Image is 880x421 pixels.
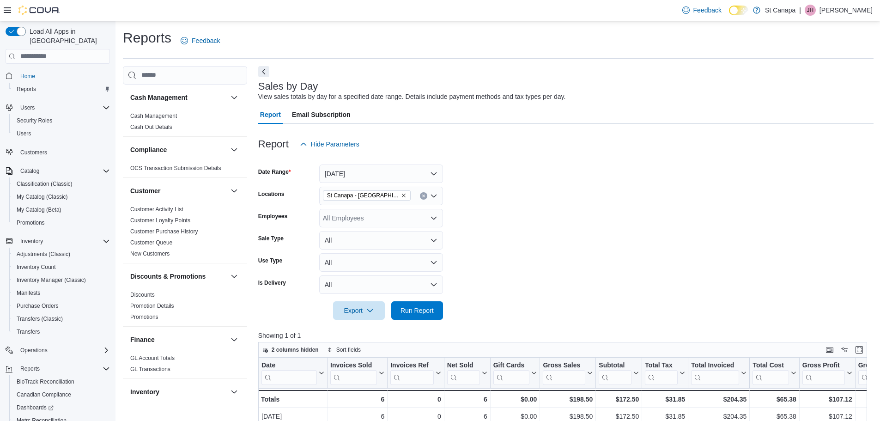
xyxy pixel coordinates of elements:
[13,84,110,95] span: Reports
[390,361,433,384] div: Invoices Ref
[819,5,873,16] p: [PERSON_NAME]
[599,394,639,405] div: $172.50
[17,206,61,214] span: My Catalog (Beta)
[330,361,377,370] div: Invoices Sold
[192,36,220,45] span: Feedback
[130,272,206,281] h3: Discounts & Promotions
[9,216,114,229] button: Promotions
[258,168,291,176] label: Date Range
[336,346,361,354] span: Sort fields
[130,165,221,172] span: OCS Transaction Submission Details
[330,394,384,405] div: 6
[391,301,443,320] button: Run Report
[17,363,43,374] button: Reports
[130,366,170,372] a: GL Transactions
[13,128,110,139] span: Users
[333,301,385,320] button: Export
[258,190,285,198] label: Locations
[130,206,183,213] a: Customer Activity List
[645,394,685,405] div: $31.85
[130,206,183,213] span: Customer Activity List
[729,6,748,15] input: Dark Mode
[799,5,801,16] p: |
[807,5,814,16] span: JH
[17,289,40,297] span: Manifests
[130,93,188,102] h3: Cash Management
[543,394,593,405] div: $198.50
[2,146,114,159] button: Customers
[17,236,47,247] button: Inventory
[258,331,874,340] p: Showing 1 of 1
[258,139,289,150] h3: Report
[17,102,110,113] span: Users
[17,404,54,411] span: Dashboards
[9,261,114,274] button: Inventory Count
[296,135,363,153] button: Hide Parameters
[13,178,76,189] a: Classification (Classic)
[130,303,174,309] a: Promotion Details
[177,31,224,50] a: Feedback
[17,236,110,247] span: Inventory
[13,326,110,337] span: Transfers
[420,192,427,200] button: Clear input
[854,344,865,355] button: Enter fullscreen
[130,292,155,298] a: Discounts
[390,361,433,370] div: Invoices Ref
[9,83,114,96] button: Reports
[13,191,110,202] span: My Catalog (Classic)
[13,84,40,95] a: Reports
[9,274,114,287] button: Inventory Manager (Classic)
[693,6,722,15] span: Feedback
[130,217,190,224] a: Customer Loyalty Points
[13,249,110,260] span: Adjustments (Classic)
[9,375,114,388] button: BioTrack Reconciliation
[390,394,441,405] div: 0
[258,92,566,102] div: View sales totals by day for a specified date range. Details include payment methods and tax type...
[13,300,110,311] span: Purchase Orders
[13,389,75,400] a: Canadian Compliance
[20,149,47,156] span: Customers
[2,344,114,357] button: Operations
[13,326,43,337] a: Transfers
[17,328,40,336] span: Transfers
[13,128,35,139] a: Users
[753,361,789,384] div: Total Cost
[13,217,49,228] a: Promotions
[9,401,114,414] a: Dashboards
[17,130,31,137] span: Users
[493,361,529,384] div: Gift Card Sales
[645,361,685,384] button: Total Tax
[17,117,52,124] span: Security Roles
[543,361,593,384] button: Gross Sales
[130,123,172,131] span: Cash Out Details
[9,177,114,190] button: Classification (Classic)
[802,361,845,370] div: Gross Profit
[130,387,159,397] h3: Inventory
[13,249,74,260] a: Adjustments (Classic)
[130,335,227,344] button: Finance
[493,361,529,370] div: Gift Cards
[123,110,247,136] div: Cash Management
[9,388,114,401] button: Canadian Compliance
[261,361,317,370] div: Date
[9,190,114,203] button: My Catalog (Classic)
[319,231,443,250] button: All
[13,287,44,299] a: Manifests
[292,105,351,124] span: Email Subscription
[130,145,227,154] button: Compliance
[130,145,167,154] h3: Compliance
[130,272,227,281] button: Discounts & Promotions
[447,361,487,384] button: Net Sold
[229,271,240,282] button: Discounts & Promotions
[330,361,384,384] button: Invoices Sold
[258,279,286,287] label: Is Delivery
[130,239,172,246] a: Customer Queue
[20,104,35,111] span: Users
[493,394,537,405] div: $0.00
[17,146,110,158] span: Customers
[599,361,639,384] button: Subtotal
[543,361,585,384] div: Gross Sales
[2,101,114,114] button: Users
[13,115,56,126] a: Security Roles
